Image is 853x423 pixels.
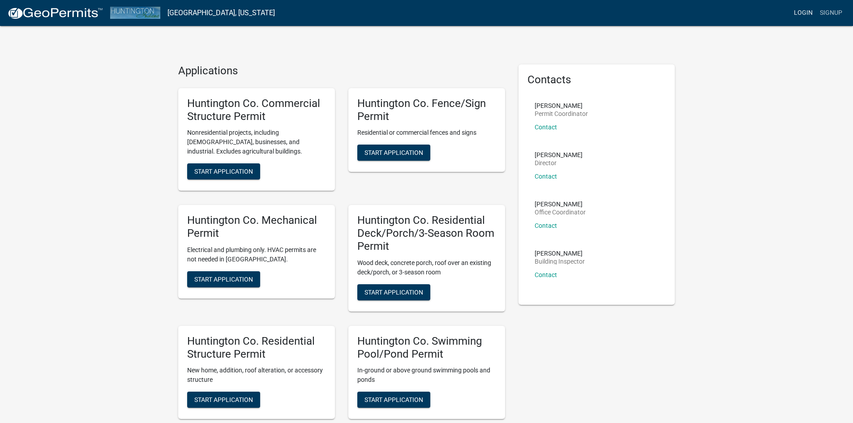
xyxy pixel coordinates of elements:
p: [PERSON_NAME] [535,152,583,158]
h5: Huntington Co. Residential Deck/Porch/3-Season Room Permit [357,214,496,252]
a: Contact [535,124,557,131]
p: Nonresidential projects, including [DEMOGRAPHIC_DATA], businesses, and industrial. Excludes agric... [187,128,326,156]
p: Residential or commercial fences and signs [357,128,496,137]
button: Start Application [357,145,430,161]
p: [PERSON_NAME] [535,103,588,109]
h5: Huntington Co. Swimming Pool/Pond Permit [357,335,496,361]
button: Start Application [187,392,260,408]
img: Huntington County, Indiana [110,7,160,19]
h4: Applications [178,64,505,77]
p: Wood deck, concrete porch, roof over an existing deck/porch, or 3-season room [357,258,496,277]
p: In-ground or above ground swimming pools and ponds [357,366,496,385]
p: Director [535,160,583,166]
a: Contact [535,271,557,278]
a: Contact [535,173,557,180]
p: [PERSON_NAME] [535,250,585,256]
a: [GEOGRAPHIC_DATA], [US_STATE] [167,5,275,21]
p: Office Coordinator [535,209,586,215]
p: [PERSON_NAME] [535,201,586,207]
h5: Huntington Co. Mechanical Permit [187,214,326,240]
h5: Huntington Co. Commercial Structure Permit [187,97,326,123]
a: Contact [535,222,557,229]
span: Start Application [364,396,423,403]
button: Start Application [357,284,430,300]
span: Start Application [194,396,253,403]
a: Login [790,4,816,21]
p: Permit Coordinator [535,111,588,117]
p: Building Inspector [535,258,585,265]
h5: Huntington Co. Residential Structure Permit [187,335,326,361]
span: Start Application [364,149,423,156]
h5: Huntington Co. Fence/Sign Permit [357,97,496,123]
p: New home, addition, roof alteration, or accessory structure [187,366,326,385]
span: Start Application [194,275,253,282]
button: Start Application [187,271,260,287]
a: Signup [816,4,846,21]
button: Start Application [187,163,260,179]
p: Electrical and plumbing only. HVAC permits are not needed in [GEOGRAPHIC_DATA]. [187,245,326,264]
button: Start Application [357,392,430,408]
span: Start Application [194,168,253,175]
h5: Contacts [527,73,666,86]
span: Start Application [364,288,423,295]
